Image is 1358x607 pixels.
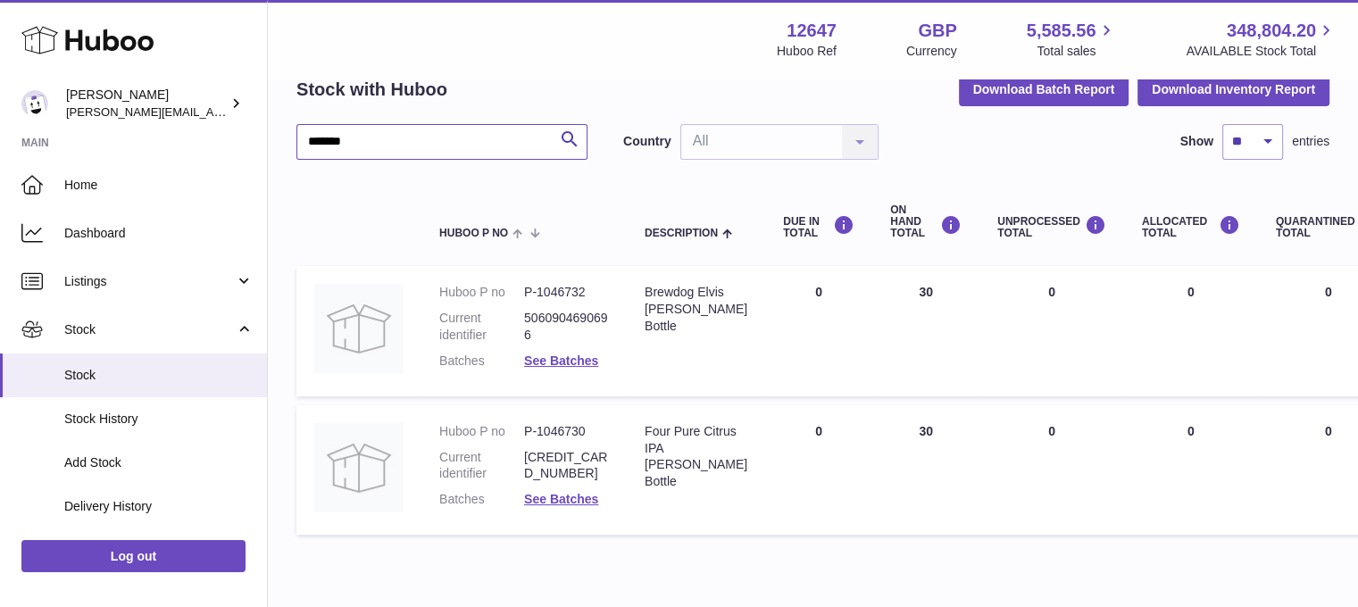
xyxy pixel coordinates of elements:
[524,492,598,506] a: See Batches
[64,367,254,384] span: Stock
[1186,19,1337,60] a: 348,804.20 AVAILABLE Stock Total
[906,43,957,60] div: Currency
[645,284,747,335] div: Brewdog Elvis [PERSON_NAME] Bottle
[787,19,837,43] strong: 12647
[1124,405,1258,536] td: 0
[524,310,609,344] dd: 5060904690696
[765,405,872,536] td: 0
[64,498,254,515] span: Delivery History
[524,353,598,368] a: See Batches
[777,43,837,60] div: Huboo Ref
[64,321,235,338] span: Stock
[1137,73,1329,105] button: Download Inventory Report
[1142,215,1240,239] div: ALLOCATED Total
[296,78,447,102] h2: Stock with Huboo
[314,423,404,512] img: product image
[66,104,454,119] span: [PERSON_NAME][EMAIL_ADDRESS][PERSON_NAME][DOMAIN_NAME]
[890,204,962,240] div: ON HAND Total
[1292,133,1329,150] span: entries
[959,73,1129,105] button: Download Batch Report
[439,310,524,344] dt: Current identifier
[645,423,747,491] div: Four Pure Citrus IPA [PERSON_NAME] Bottle
[979,266,1124,396] td: 0
[783,215,854,239] div: DUE IN TOTAL
[1180,133,1213,150] label: Show
[524,423,609,440] dd: P-1046730
[439,423,524,440] dt: Huboo P no
[645,228,718,239] span: Description
[314,284,404,373] img: product image
[439,449,524,483] dt: Current identifier
[1325,285,1332,299] span: 0
[872,266,979,396] td: 30
[524,284,609,301] dd: P-1046732
[524,449,609,483] dd: [CREDIT_CARD_NUMBER]
[66,87,227,121] div: [PERSON_NAME]
[623,133,671,150] label: Country
[439,228,508,239] span: Huboo P no
[439,491,524,508] dt: Batches
[1186,43,1337,60] span: AVAILABLE Stock Total
[64,454,254,471] span: Add Stock
[765,266,872,396] td: 0
[64,225,254,242] span: Dashboard
[21,90,48,117] img: peter@pinter.co.uk
[979,405,1124,536] td: 0
[21,540,246,572] a: Log out
[872,405,979,536] td: 30
[997,215,1106,239] div: UNPROCESSED Total
[439,284,524,301] dt: Huboo P no
[439,353,524,370] dt: Batches
[1037,43,1116,60] span: Total sales
[64,273,235,290] span: Listings
[1325,424,1332,438] span: 0
[64,177,254,194] span: Home
[1124,266,1258,396] td: 0
[1027,19,1117,60] a: 5,585.56 Total sales
[1227,19,1316,43] span: 348,804.20
[1027,19,1096,43] span: 5,585.56
[64,411,254,428] span: Stock History
[918,19,956,43] strong: GBP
